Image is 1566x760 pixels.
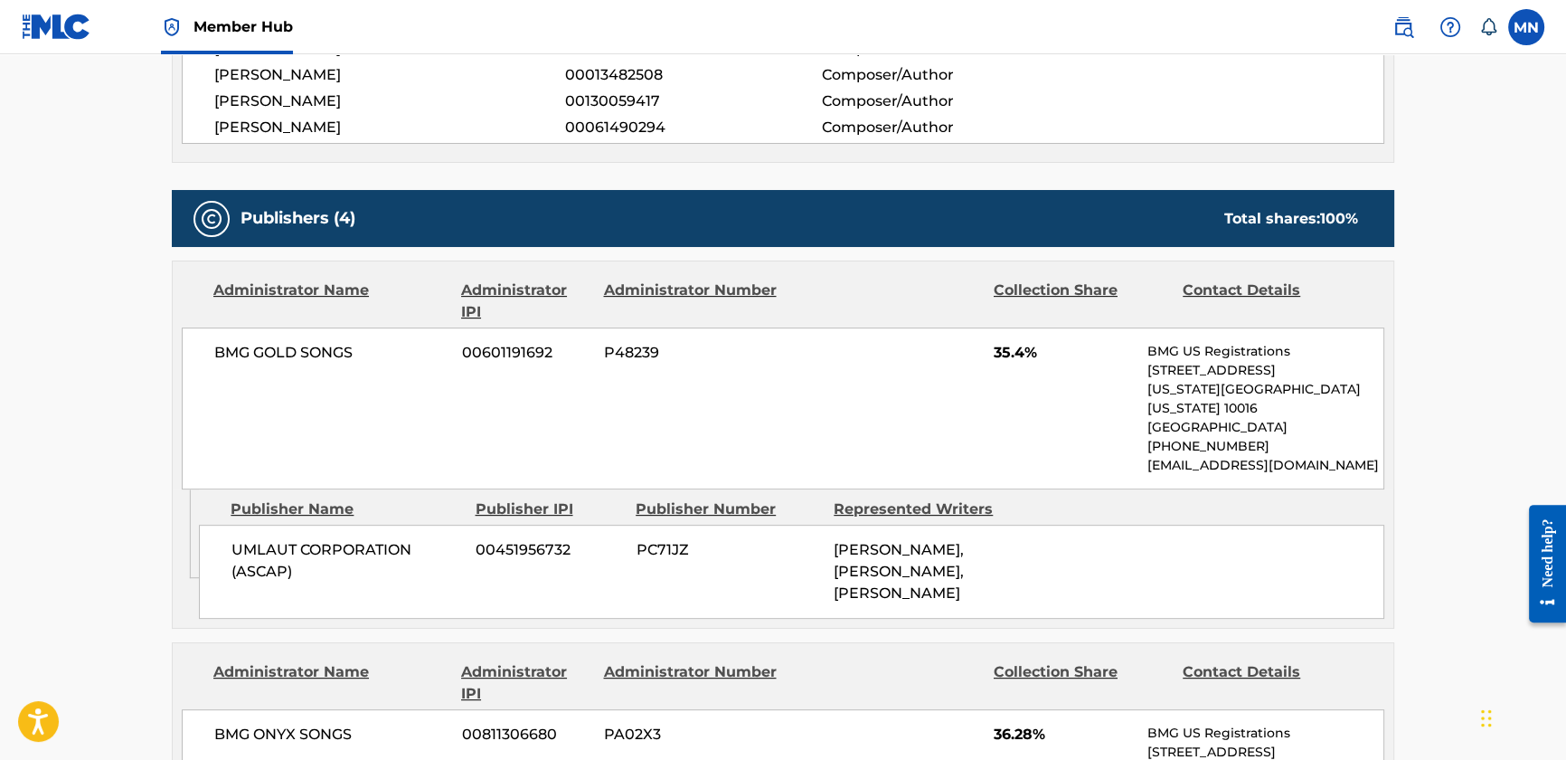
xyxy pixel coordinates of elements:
[604,342,779,364] span: P48239
[1439,16,1461,38] img: help
[1147,437,1383,456] p: [PHONE_NUMBER]
[1147,724,1383,743] p: BMG US Registrations
[822,64,1056,86] span: Composer/Author
[994,342,1134,364] span: 35.4%
[241,208,355,229] h5: Publishers (4)
[1147,361,1383,380] p: [STREET_ADDRESS]
[161,16,183,38] img: Top Rightsholder
[994,280,1169,323] div: Collection Share
[462,342,590,364] span: 00601191692
[822,90,1056,112] span: Composer/Author
[603,661,778,705] div: Administrator Number
[822,117,1056,138] span: Composer/Author
[565,64,822,86] span: 00013482508
[1147,456,1383,475] p: [EMAIL_ADDRESS][DOMAIN_NAME]
[22,14,91,40] img: MLC Logo
[201,208,222,230] img: Publishers
[994,661,1169,705] div: Collection Share
[565,117,822,138] span: 00061490294
[1515,491,1566,637] iframe: Resource Center
[1320,210,1358,227] span: 100 %
[461,280,590,323] div: Administrator IPI
[193,16,293,37] span: Member Hub
[994,724,1134,746] span: 36.28%
[213,661,448,705] div: Administrator Name
[834,541,964,602] span: [PERSON_NAME], [PERSON_NAME], [PERSON_NAME]
[1392,16,1414,38] img: search
[1508,9,1544,45] div: User Menu
[1385,9,1421,45] a: Public Search
[636,539,820,561] span: PC71JZ
[1183,280,1358,323] div: Contact Details
[214,64,565,86] span: [PERSON_NAME]
[1476,673,1566,760] iframe: Chat Widget
[603,280,778,323] div: Administrator Number
[636,499,820,520] div: Publisher Number
[604,724,779,746] span: PA02X3
[475,499,622,520] div: Publisher IPI
[231,499,461,520] div: Publisher Name
[1479,18,1497,36] div: Notifications
[1147,418,1383,437] p: [GEOGRAPHIC_DATA]
[214,724,448,746] span: BMG ONYX SONGS
[1147,380,1383,418] p: [US_STATE][GEOGRAPHIC_DATA][US_STATE] 10016
[1183,661,1358,705] div: Contact Details
[476,539,622,561] span: 00451956732
[214,342,448,364] span: BMG GOLD SONGS
[1481,691,1492,746] div: Drag
[213,280,448,323] div: Administrator Name
[462,724,590,746] span: 00811306680
[834,499,1018,520] div: Represented Writers
[1224,208,1358,230] div: Total shares:
[1147,342,1383,361] p: BMG US Registrations
[1432,9,1468,45] div: Help
[461,661,590,705] div: Administrator IPI
[214,117,565,138] span: [PERSON_NAME]
[565,90,822,112] span: 00130059417
[214,90,565,112] span: [PERSON_NAME]
[231,539,462,583] span: UMLAUT CORPORATION (ASCAP)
